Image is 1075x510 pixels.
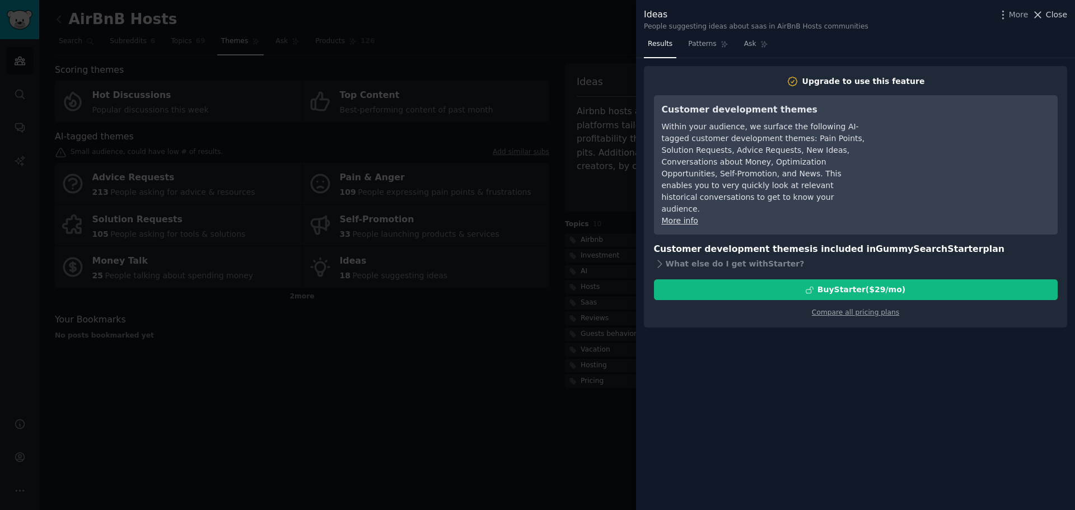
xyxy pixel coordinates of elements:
div: Buy Starter ($ 29 /mo ) [817,284,905,296]
span: Results [648,39,672,49]
a: Results [644,35,676,58]
span: GummySearch Starter [876,244,983,254]
button: BuyStarter($29/mo) [654,279,1058,300]
span: More [1009,9,1029,21]
span: Close [1046,9,1067,21]
a: More info [662,216,698,225]
div: People suggesting ideas about saas in AirBnB Hosts communities [644,22,868,32]
a: Ask [740,35,772,58]
a: Patterns [684,35,732,58]
div: What else do I get with Starter ? [654,256,1058,272]
button: More [997,9,1029,21]
button: Close [1032,9,1067,21]
span: Patterns [688,39,716,49]
div: Ideas [644,8,868,22]
div: Within your audience, we surface the following AI-tagged customer development themes: Pain Points... [662,121,866,215]
iframe: YouTube video player [882,103,1050,187]
h3: Customer development themes [662,103,866,117]
a: Compare all pricing plans [812,308,899,316]
h3: Customer development themes is included in plan [654,242,1058,256]
div: Upgrade to use this feature [802,76,925,87]
span: Ask [744,39,756,49]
